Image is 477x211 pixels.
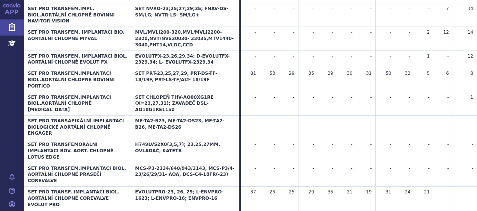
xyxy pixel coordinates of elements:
span: - [472,142,473,147]
span: - [370,95,372,100]
span: - [254,118,256,123]
span: - [254,30,256,35]
span: - [274,6,275,11]
span: 50 [385,71,391,76]
span: - [312,53,314,59]
span: 1 [427,53,430,59]
span: SET PRO TRANSFEM.IMPLANTACI BIOL.AORTÁLNÍ CHLOPNĚ BOVINNÍ PORTICO [28,71,115,89]
span: SET PRO TRANSF. IMPLANTACI BIOL. AORTÁLNÍ CHLOPNĚ COREVALVE EVOLUT PRO [28,189,119,207]
span: - [254,6,256,11]
span: 37 [250,189,256,195]
span: - [447,166,449,171]
span: - [254,53,256,59]
span: - [428,6,430,11]
span: 31 [385,189,391,195]
span: - [390,142,391,147]
span: - [390,95,391,100]
span: - [390,6,391,11]
span: - [390,118,391,123]
span: SET NVRO-23;25;27;29;35; FNAV-DS-SM/LG; NVTR-LS- SM/LG+ [135,6,228,18]
span: - [370,6,372,11]
span: - [409,118,410,123]
span: - [351,95,352,100]
span: EVOLUTFX-23,26,29,34; D-EVOLUTFX-2329,34; L- EVOLUTFX-2329,34 [135,53,230,65]
span: - [472,189,473,195]
span: - [409,6,410,11]
span: - [293,118,294,123]
span: SET PRO TRANSFEM.IMPL. BIOL.AORTÁLNÍ CHLOPNĚ BOVINNÍ NAVITOR VISION [28,6,115,24]
span: - [472,166,473,171]
span: 21 [347,189,352,195]
span: 31 [366,71,372,76]
span: - [274,53,275,59]
span: - [254,166,256,171]
span: - [370,166,372,171]
span: - [331,30,333,35]
span: - [331,95,333,100]
span: - [409,30,410,35]
span: 7 [446,6,449,11]
span: 34 [468,6,473,11]
span: - [312,30,314,35]
span: - [293,30,294,35]
span: - [428,166,430,171]
span: SET PRO TRANSFEM.IMPLANTACI BIOL. AORTÁLNÍ CHLOPNĚ PRASEČÍ COREVALVE [28,166,126,184]
span: MCS-P3-2334/640/943/3143, MCS-P3/4-23/26/29/31- AOA, DCS-C4-18FR(-23) [135,166,234,177]
span: - [351,6,352,11]
span: 25 [289,189,294,195]
span: - [370,118,372,123]
span: EVOLUTPRO-23, 26, 29; L-ENVPRO-1623; L-ENVPRO-16; ENVPRO-16 [135,189,223,201]
span: - [351,53,352,59]
span: - [409,166,410,171]
span: - [409,142,410,147]
span: - [447,53,449,59]
span: - [312,166,314,171]
span: 35 [327,189,333,195]
span: SET PRO TRANSFEM.IMPLANTACI BIOL.AORTÁLNÍ CHLOPNĚ [MEDICAL_DATA] [28,95,111,113]
span: - [472,118,473,123]
span: - [447,142,449,147]
span: 2 [427,30,430,35]
span: - [409,53,410,59]
span: 29 [308,189,314,195]
span: - [390,30,391,35]
span: - [428,118,430,123]
span: 23 [270,189,275,195]
span: 30 [347,71,352,76]
span: - [312,95,314,100]
span: - [274,118,275,123]
span: 24 [405,189,410,195]
span: - [331,166,333,171]
span: SET PRO TRANSFEMORÁLNÍ IMPLANTACI BOV. AORT. CHLOPNĚ LOTUS EDGE [28,142,113,160]
span: - [293,6,294,11]
span: MVL/MVLI200-320,MVL/MVLI2200-2320,NVT/NVS20030- 32035,MTV1440-3040,PHT14,VLDC,CCD [135,30,234,48]
span: - [428,142,430,147]
span: 5 [427,71,430,76]
span: 21 [424,189,430,195]
span: - [312,6,314,11]
span: 19 [366,189,372,195]
span: 53 [270,71,275,76]
span: - [331,6,333,11]
span: SET CHLOPEŇ THV-AO00XG1RE (X=23,27,31); ZAVADĚČ DSL-AO18G1RE1150 [135,95,213,113]
span: - [274,142,275,147]
span: - [293,142,294,147]
span: - [312,142,314,147]
span: - [274,30,275,35]
span: - [312,118,314,123]
span: - [390,53,391,59]
span: - [331,118,333,123]
span: - [370,30,372,35]
span: - [331,53,333,59]
span: 12 [443,30,449,35]
span: - [447,95,449,100]
span: SET PRO TRANSAPIKÁLNÍ IMPLANTACI BIOLOGICKÉ AORTÁLNÍ CHLOPNĚ ENGAGER [28,118,124,136]
span: SET PRO TRANSFEM. IMPLANTACI BIOL. AORTÁLNÍ CHLOPNĚ EVOLUT FX [28,53,127,65]
span: 14 [468,30,473,35]
span: 8 [470,71,473,76]
span: - [293,95,294,100]
span: H749LVS2X0(3,5,7); 23,25,27MM, OVLADAČ, KATETR [135,142,220,153]
span: 1 [470,95,473,100]
span: - [447,189,449,195]
span: - [274,166,275,171]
